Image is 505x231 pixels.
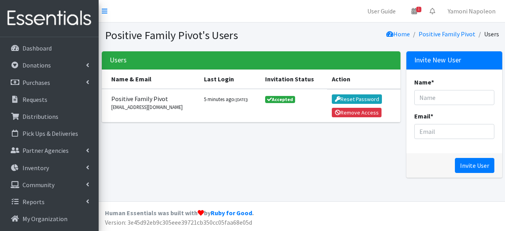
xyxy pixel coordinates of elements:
[430,112,433,120] abbr: required
[22,198,45,206] p: Reports
[105,28,299,42] h1: Positive Family Pivot's Users
[105,218,252,226] span: Version: 3e45d92eb9c305eee39721cb350cc05faa68e05d
[3,126,95,141] a: Pick Ups & Deliveries
[111,103,195,111] small: [EMAIL_ADDRESS][DOMAIN_NAME]
[211,209,252,217] a: Ruby for Good
[22,215,67,223] p: My Organization
[332,94,382,104] button: Reset Password
[102,69,200,89] th: Name & Email
[22,96,47,103] p: Requests
[327,69,400,89] th: Action
[414,111,433,121] label: Email
[3,75,95,90] a: Purchases
[3,160,95,176] a: Inventory
[105,209,254,217] strong: Human Essentials was built with by .
[3,194,95,210] a: Reports
[260,69,327,89] th: Invitation Status
[3,143,95,158] a: Partner Agencies
[431,78,434,86] abbr: required
[234,97,248,102] small: ([DATE])
[3,109,95,124] a: Distributions
[416,7,421,12] span: 1
[204,96,248,102] small: 5 minutes ago
[414,56,461,64] h3: Invite New User
[332,108,382,117] button: Remove Access
[414,124,494,139] input: Email
[405,3,423,19] a: 1
[111,94,195,103] span: Positive Family Pivot
[3,5,95,32] img: HumanEssentials
[22,113,58,120] p: Distributions
[414,90,494,105] input: Name
[265,96,295,103] span: Accepted
[22,130,78,137] p: Pick Ups & Deliveries
[22,44,52,52] p: Dashboard
[22,146,69,154] p: Partner Agencies
[22,164,49,172] p: Inventory
[3,40,95,56] a: Dashboard
[22,79,50,86] p: Purchases
[386,30,410,38] a: Home
[455,158,494,173] input: Invite User
[3,211,95,227] a: My Organization
[441,3,502,19] a: Yamoni Napoleon
[22,181,54,189] p: Community
[110,56,127,64] h3: Users
[475,28,499,40] li: Users
[199,69,260,89] th: Last Login
[419,30,475,38] a: Positive Family Pivot
[3,92,95,107] a: Requests
[22,61,51,69] p: Donations
[414,77,434,87] label: Name
[361,3,402,19] a: User Guide
[3,177,95,193] a: Community
[3,57,95,73] a: Donations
